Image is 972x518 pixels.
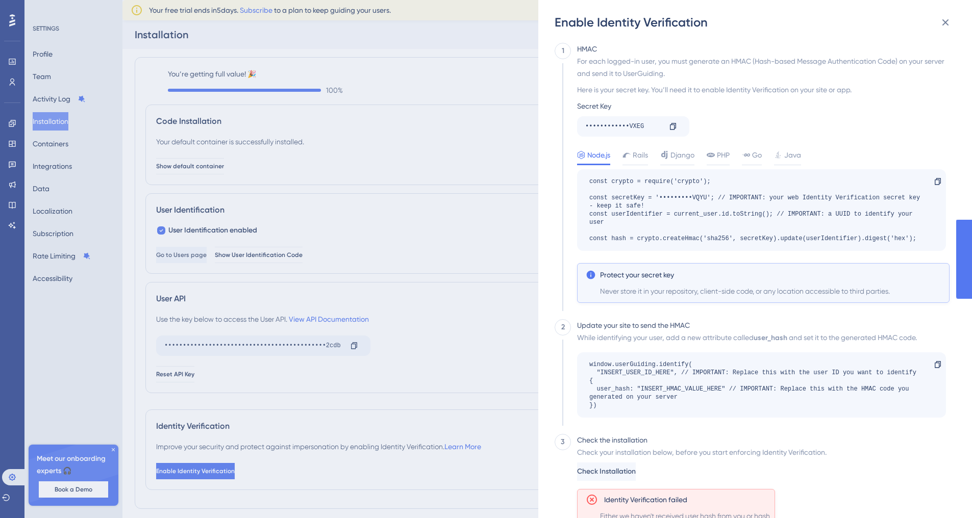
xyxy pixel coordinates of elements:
[577,319,690,331] div: Update your site to send the HMAC
[585,118,661,135] div: ••••••••••••VXEG
[587,149,610,161] span: Node.js
[604,494,687,506] span: Identity Verification failed
[577,465,636,478] span: Check Installation
[589,177,924,243] div: const crypto = require('crypto'); const secretKey = '•••••••••VQYU'; // IMPORTANT: your web Ident...
[717,149,730,161] span: PHP
[577,43,597,55] div: HMAC
[577,100,950,112] div: Secret Key
[577,84,950,96] div: Here is your secret key. You’ll need it to enable Identity Verification on your site or app.
[754,333,787,342] b: user_hash
[562,45,564,57] div: 1
[577,462,636,481] button: Check Installation
[561,436,565,448] div: 3
[555,14,958,31] div: Enable Identity Verification
[577,434,647,446] div: Check the installation
[633,149,648,161] span: Rails
[577,446,827,458] div: Check your installation below, before you start enforcing Identity Verification.
[577,331,946,344] div: While identifying your user, add a new attribute called and set it to the generated HMAC code.
[752,149,762,161] span: Go
[929,478,960,508] iframe: UserGuiding AI Assistant Launcher
[561,321,565,333] div: 2
[600,269,674,281] span: Protect your secret key
[600,285,941,297] span: Never store it in your repository, client-side code, or any location accessible to third parties.
[784,149,801,161] span: Java
[589,360,924,409] div: window.userGuiding.identify( "INSERT_USER_ID_HERE", // IMPORTANT: Replace this with the user ID y...
[577,55,950,80] div: For each logged-in user, you must generate an HMAC (Hash-based Message Authentication Code) on yo...
[670,149,694,161] span: Django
